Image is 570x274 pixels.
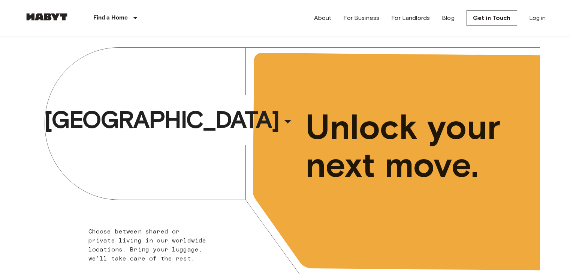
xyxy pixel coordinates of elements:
button: [GEOGRAPHIC_DATA] [41,102,300,137]
p: Find a Home [93,14,128,23]
span: [GEOGRAPHIC_DATA] [44,105,279,135]
a: Blog [442,14,455,23]
a: Log in [529,14,546,23]
a: For Landlords [391,14,430,23]
span: Choose between shared or private living in our worldwide locations. Bring your luggage, we'll tak... [88,228,206,262]
a: About [314,14,332,23]
a: For Business [343,14,379,23]
span: Unlock your next move. [305,108,509,184]
img: Habyt [24,13,69,21]
a: Get in Touch [467,10,517,26]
